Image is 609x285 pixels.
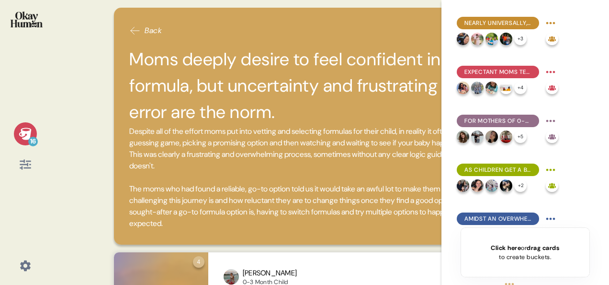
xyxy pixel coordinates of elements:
span: As children get a bit older, the perceived "best start" gap between breast milk & formula shrinks... [464,166,531,174]
img: profilepic_24289696410625862.jpg [485,179,498,192]
div: [PERSON_NAME] [243,268,297,279]
div: or to create buckets. [491,243,559,261]
img: profilepic_24169639585989571.jpg [471,33,484,45]
div: + 3 [514,33,527,45]
span: For mothers of 0-3 month children, formula use is often a practical necessity, supported by the "... [464,117,531,125]
img: profilepic_10002627043168430.jpg [500,179,512,192]
span: Nearly universally, moms aspire to (near-)exclusive breastfeeding, with formula being a life raft... [464,19,531,27]
span: Amidst an overwhelming array of formula options, what's not in a formula is as crucial as what is. [464,214,531,223]
img: profilepic_24432463089680639.jpg [457,82,469,94]
img: profilepic_23957990427199772.jpg [224,269,239,285]
img: okayhuman.3b1b6348.png [11,12,43,27]
div: + 2 [514,179,527,192]
span: drag cards [527,244,559,252]
span: Despite all of the effort moms put into vetting and selecting formulas for their child, in realit... [129,126,521,171]
span: Back [145,25,162,36]
img: profilepic_24065768239753848.jpg [471,82,484,94]
img: profilepic_30539217832360669.jpg [500,33,512,45]
h2: Moms deeply desire to feel confident in a go-to formula, but uncertainty and frustrating trial an... [129,46,530,126]
div: 16 [28,137,38,146]
img: profilepic_23911488015176304.jpg [485,131,498,143]
img: profilepic_31353829374215986.jpg [457,33,469,45]
img: profilepic_24076225635351631.jpg [457,179,469,192]
span: The moms who had found a reliable, go-to option told us it would take an awful lot to make them g... [129,184,523,228]
div: + 4 [514,82,527,94]
img: profilepic_24135040742828521.jpg [485,82,498,94]
span: Expectant moms tend to have the strongest belief in breastfeeding's superiority, which leads to i... [464,68,531,76]
span: Click here [491,244,521,252]
img: profilepic_24206345092330163.jpg [500,131,512,143]
img: profilepic_25165664476355902.jpg [500,82,512,94]
img: profilepic_24021410207550195.jpg [485,33,498,45]
div: + 5 [514,131,527,143]
img: profilepic_24302597019365276.jpg [457,131,469,143]
div: 4 [193,256,204,268]
img: profilepic_30440971285548465.jpg [471,131,484,143]
img: profilepic_24433398056265134.jpg [471,179,484,192]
